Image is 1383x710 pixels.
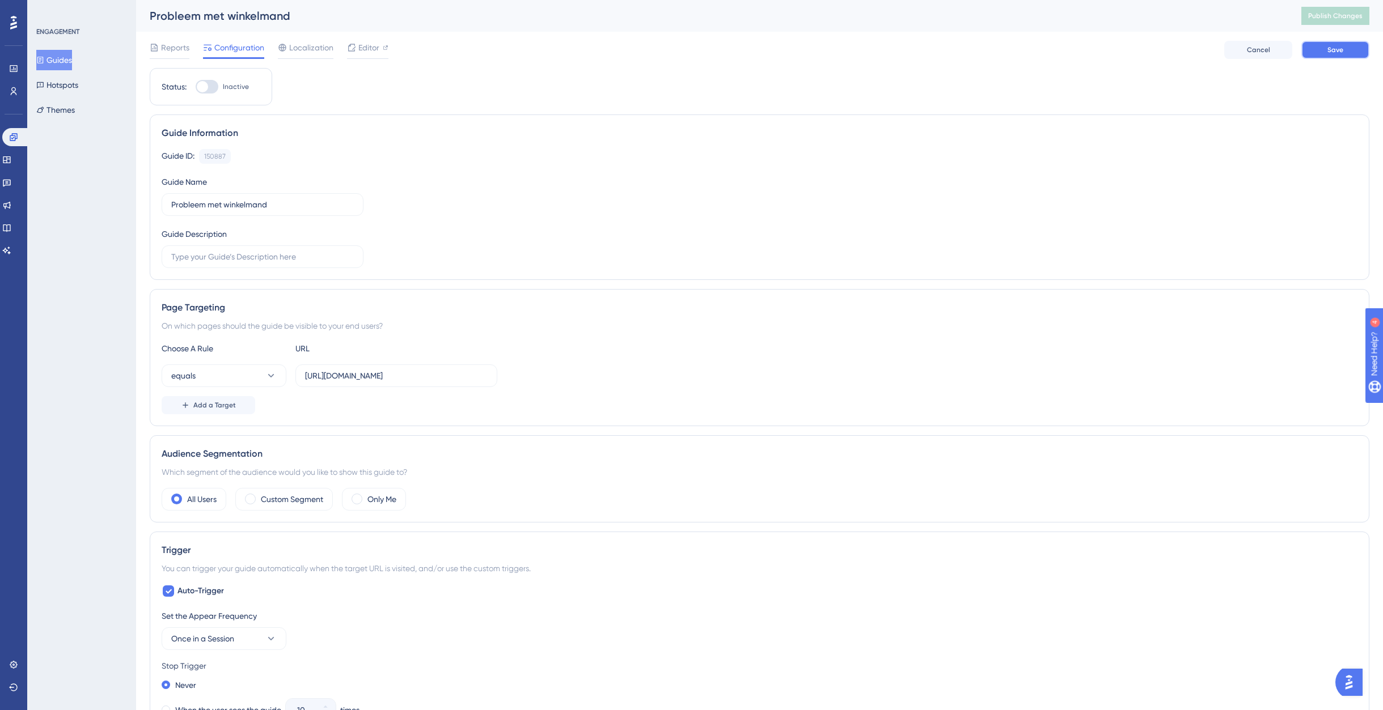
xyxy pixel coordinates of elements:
div: You can trigger your guide automatically when the target URL is visited, and/or use the custom tr... [162,562,1357,575]
div: Stop Trigger [162,659,1357,673]
div: Guide Name [162,175,207,189]
div: URL [295,342,420,355]
div: 150887 [204,152,226,161]
button: equals [162,364,286,387]
span: Cancel [1247,45,1270,54]
span: Inactive [223,82,249,91]
span: Publish Changes [1308,11,1363,20]
div: 4 [79,6,82,15]
span: Need Help? [27,3,71,16]
div: ENGAGEMENT [36,27,79,36]
div: On which pages should the guide be visible to your end users? [162,319,1357,333]
div: Set the Appear Frequency [162,609,1357,623]
div: Which segment of the audience would you like to show this guide to? [162,465,1357,479]
span: Auto-Trigger [177,584,224,598]
div: Status: [162,80,187,93]
div: Guide Information [162,126,1357,140]
iframe: UserGuiding AI Assistant Launcher [1335,665,1369,699]
div: Guide ID: [162,149,194,164]
span: Editor [358,41,379,54]
button: Cancel [1224,41,1292,59]
div: Trigger [162,543,1357,557]
span: Save [1327,45,1343,54]
span: equals [171,369,196,382]
span: Configuration [214,41,264,54]
div: Page Targeting [162,301,1357,314]
input: Type your Guide’s Name here [171,198,354,211]
button: Hotspots [36,75,78,95]
input: Type your Guide’s Description here [171,250,354,263]
span: Once in a Session [171,632,234,645]
button: Guides [36,50,72,70]
input: yourwebsite.com/path [305,369,488,382]
span: Localization [289,41,333,54]
button: Save [1301,41,1369,59]
div: Audience Segmentation [162,447,1357,461]
span: Add a Target [193,401,236,410]
label: Only Me [367,492,396,506]
div: Choose A Rule [162,342,286,355]
button: Add a Target [162,396,255,414]
label: All Users [187,492,217,506]
button: Themes [36,100,75,120]
label: Never [175,678,196,692]
div: Probleem met winkelmand [150,8,1273,24]
span: Reports [161,41,189,54]
label: Custom Segment [261,492,323,506]
button: Publish Changes [1301,7,1369,25]
div: Guide Description [162,227,227,241]
button: Once in a Session [162,627,286,650]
